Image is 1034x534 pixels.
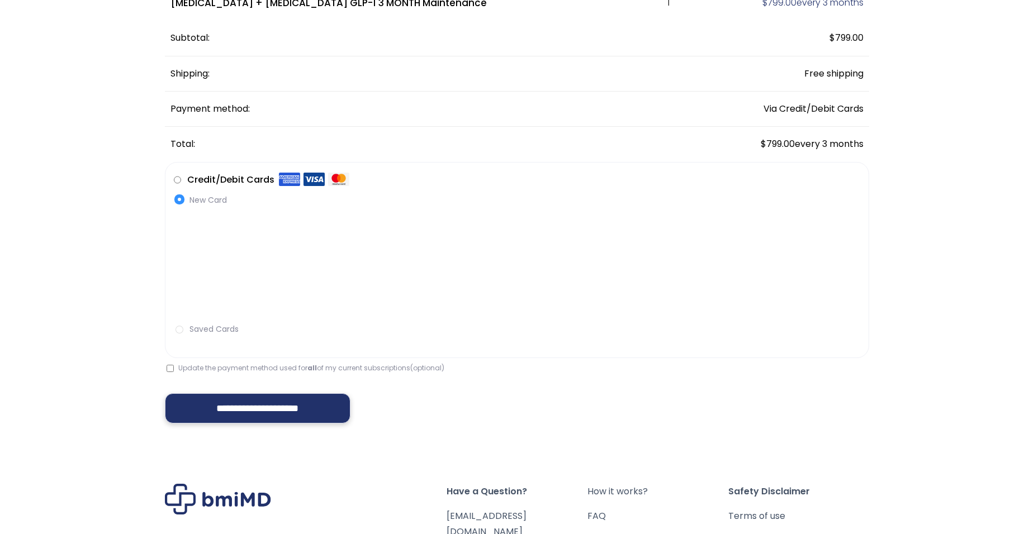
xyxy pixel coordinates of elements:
[587,508,728,524] a: FAQ
[165,484,271,514] img: Brand Logo
[829,31,864,44] span: 799.00
[187,171,349,189] label: Credit/Debit Cards
[728,508,869,524] a: Terms of use
[303,172,325,187] img: Visa
[174,194,860,206] label: New Card
[708,56,869,92] td: Free shipping
[165,21,708,56] th: Subtotal:
[587,484,728,499] a: How it works?
[167,365,174,372] input: Update the payment method used forallof my current subscriptions(optional)
[761,137,795,150] span: 799.00
[447,484,587,499] span: Have a Question?
[328,172,349,187] img: Mastercard
[307,363,317,373] strong: all
[410,363,444,373] span: (optional)
[279,172,300,187] img: Amex
[165,92,708,127] th: Payment method:
[165,56,708,92] th: Shipping:
[174,323,860,335] label: Saved Cards
[708,127,869,161] td: every 3 months
[708,92,869,127] td: Via Credit/Debit Cards
[761,137,766,150] span: $
[172,209,858,317] iframe: Secure payment input frame
[728,484,869,499] span: Safety Disclaimer
[829,31,835,44] span: $
[165,127,708,161] th: Total:
[167,363,444,373] label: Update the payment method used for of my current subscriptions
